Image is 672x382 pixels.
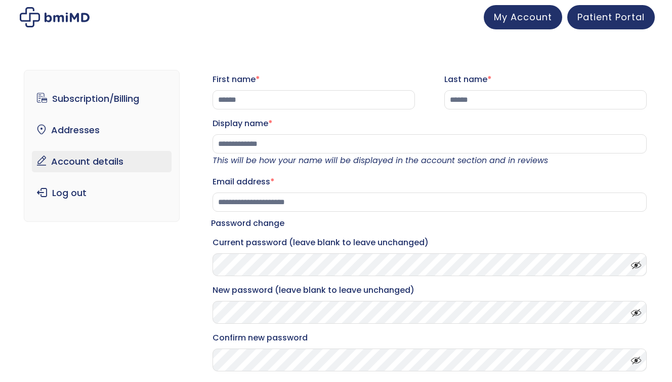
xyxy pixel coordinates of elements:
label: Confirm new password [213,330,647,346]
img: My account [20,7,90,27]
label: Display name [213,116,647,132]
a: Patient Portal [567,5,655,29]
em: This will be how your name will be displayed in the account section and in reviews [213,155,548,166]
a: Account details [32,151,172,172]
label: Last name [444,71,647,88]
a: My Account [484,5,562,29]
label: Email address [213,174,647,190]
nav: Account pages [24,70,180,222]
legend: Password change [211,216,284,231]
label: New password (leave blank to leave unchanged) [213,282,647,298]
span: Patient Portal [577,11,645,23]
a: Subscription/Billing [32,88,172,109]
span: My Account [494,11,552,23]
label: Current password (leave blank to leave unchanged) [213,235,647,251]
a: Log out [32,182,172,204]
label: First name [213,71,415,88]
a: Addresses [32,120,172,141]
